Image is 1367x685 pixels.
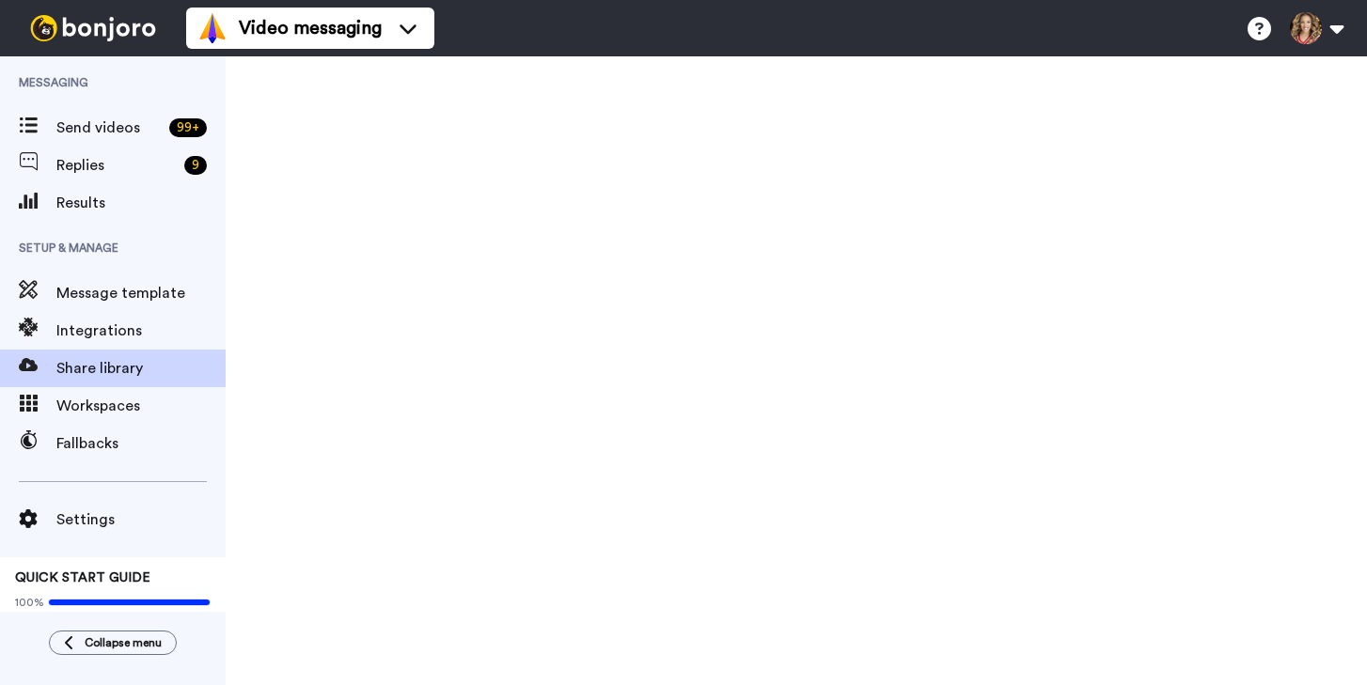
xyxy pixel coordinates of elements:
span: 100% [15,595,44,610]
img: bj-logo-header-white.svg [23,15,164,41]
span: Replies [56,154,177,177]
span: Video messaging [239,15,382,41]
span: Fallbacks [56,432,226,455]
span: Workspaces [56,395,226,417]
span: Settings [56,508,226,531]
div: 9 [184,156,207,175]
span: Collapse menu [85,635,162,650]
button: Collapse menu [49,631,177,655]
img: vm-color.svg [197,13,228,43]
div: 99 + [169,118,207,137]
span: QUICK START GUIDE [15,571,150,584]
span: Share library [56,357,226,380]
span: Integrations [56,319,226,342]
span: Send videos [56,117,162,139]
span: Message template [56,282,226,304]
span: Results [56,192,226,214]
